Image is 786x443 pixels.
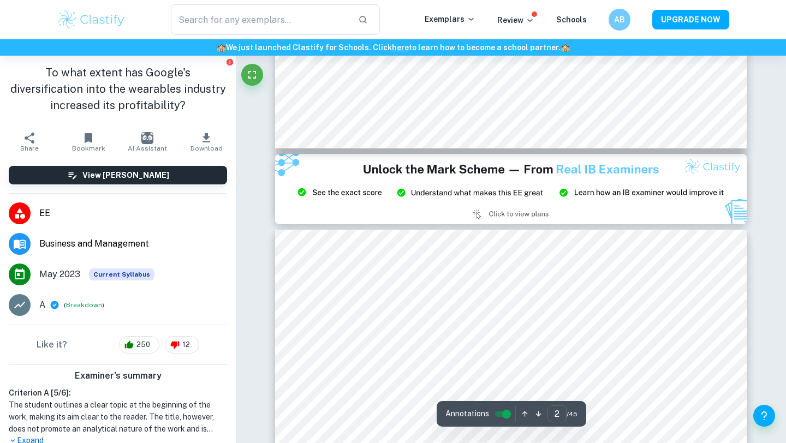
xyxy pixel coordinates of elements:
span: EE [39,207,227,220]
img: Ad [275,154,747,225]
h6: Like it? [37,338,67,351]
div: This exemplar is based on the current syllabus. Feel free to refer to it for inspiration/ideas wh... [89,268,154,280]
span: Download [190,145,223,152]
p: Review [497,14,534,26]
span: 🏫 [561,43,570,52]
button: View [PERSON_NAME] [9,166,227,184]
span: Current Syllabus [89,268,154,280]
p: Exemplars [425,13,475,25]
h6: Criterion A [ 5 / 6 ]: [9,387,227,399]
h1: To what extent has Google's diversification into the wearables industry increased its profitability? [9,64,227,113]
h6: AB [614,14,626,26]
span: May 2023 [39,268,80,281]
span: Share [20,145,39,152]
button: Help and Feedback [753,405,775,427]
span: Business and Management [39,237,227,250]
h6: We just launched Clastify for Schools. Click to learn how to become a school partner. [2,41,784,53]
span: 🏫 [217,43,226,52]
button: Breakdown [66,300,102,310]
button: AB [609,9,630,31]
input: Search for any exemplars... [171,4,349,35]
button: AI Assistant [118,127,177,157]
div: 12 [165,336,199,354]
button: Fullscreen [241,64,263,86]
span: 12 [176,339,196,350]
h1: The student outlines a clear topic at the beginning of the work, making its aim clear to the read... [9,399,227,435]
button: Report issue [225,58,234,66]
h6: Examiner's summary [4,369,231,382]
p: A [39,298,45,312]
div: 250 [119,336,159,354]
button: Bookmark [59,127,118,157]
a: here [392,43,409,52]
span: AI Assistant [128,145,167,152]
a: Schools [556,15,587,24]
span: 250 [130,339,156,350]
span: Annotations [445,408,489,420]
button: Download [177,127,236,157]
img: Clastify logo [57,9,126,31]
span: Bookmark [72,145,105,152]
h6: View [PERSON_NAME] [82,169,169,181]
span: / 45 [567,409,577,419]
img: AI Assistant [141,132,153,144]
button: UPGRADE NOW [652,10,729,29]
span: ( ) [64,300,104,310]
